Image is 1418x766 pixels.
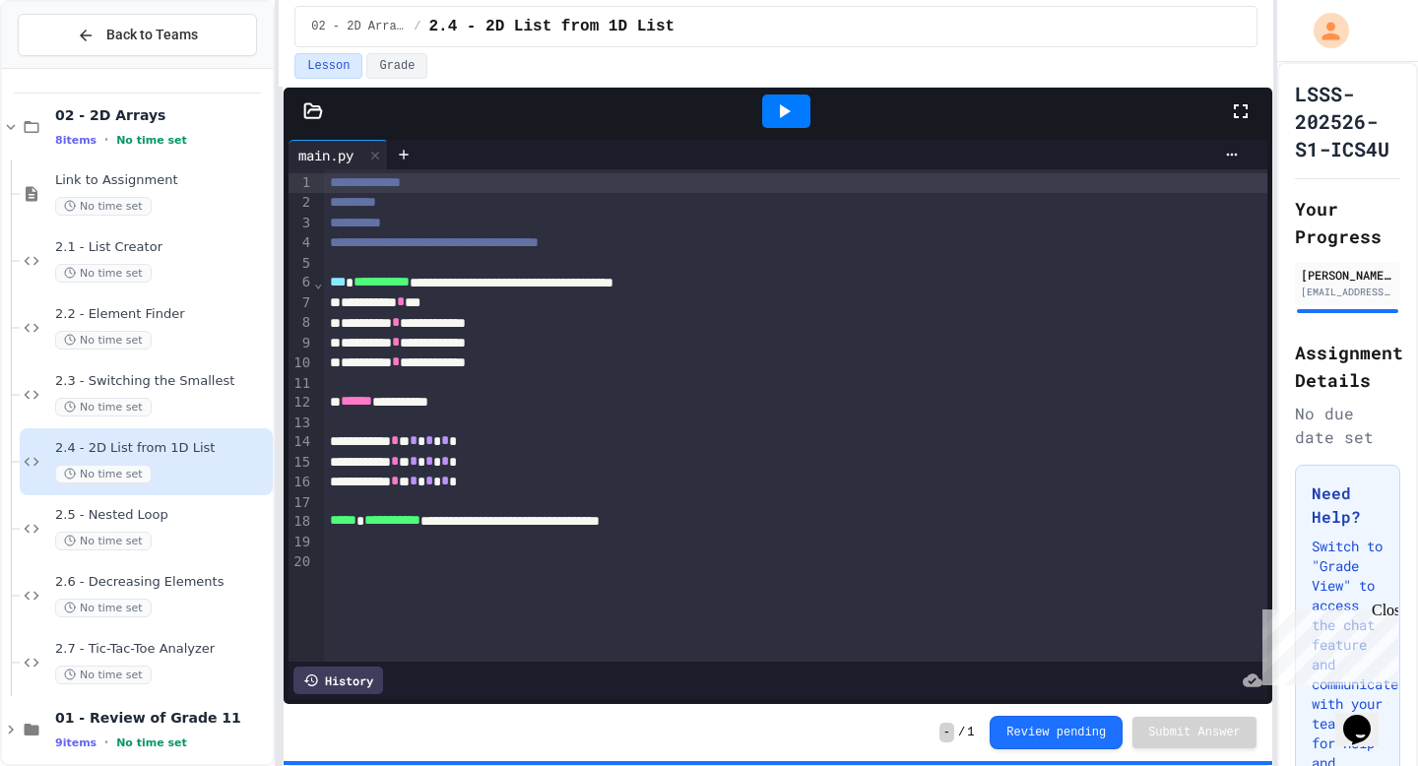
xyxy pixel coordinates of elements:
[55,398,152,416] span: No time set
[55,331,152,350] span: No time set
[289,214,313,233] div: 3
[1295,195,1400,250] h2: Your Progress
[294,53,362,79] button: Lesson
[55,306,269,323] span: 2.2 - Element Finder
[55,736,97,749] span: 9 items
[55,666,152,684] span: No time set
[116,134,187,147] span: No time set
[990,716,1123,749] button: Review pending
[289,254,313,274] div: 5
[289,552,313,572] div: 20
[939,723,954,742] span: -
[289,512,313,532] div: 18
[289,493,313,513] div: 17
[289,533,313,552] div: 19
[313,275,323,290] span: Fold line
[414,19,420,34] span: /
[55,134,97,147] span: 8 items
[967,725,974,740] span: 1
[1295,402,1400,449] div: No due date set
[289,173,313,193] div: 1
[55,264,152,283] span: No time set
[55,641,269,658] span: 2.7 - Tic-Tac-Toe Analyzer
[104,734,108,750] span: •
[1312,481,1384,529] h3: Need Help?
[1293,8,1354,53] div: My Account
[1295,80,1400,162] h1: LSSS-202526-S1-ICS4U
[428,15,675,38] span: 2.4 - 2D List from 1D List
[55,709,269,727] span: 01 - Review of Grade 11
[1301,285,1394,299] div: [EMAIL_ADDRESS][DOMAIN_NAME]
[1295,339,1400,394] h2: Assignment Details
[289,140,388,169] div: main.py
[55,197,152,216] span: No time set
[289,313,313,333] div: 8
[55,507,269,524] span: 2.5 - Nested Loop
[289,193,313,213] div: 2
[1148,725,1241,740] span: Submit Answer
[1255,602,1398,685] iframe: chat widget
[55,106,269,124] span: 02 - 2D Arrays
[55,239,269,256] span: 2.1 - List Creator
[289,273,313,292] div: 6
[958,725,965,740] span: /
[289,393,313,413] div: 12
[366,53,427,79] button: Grade
[55,465,152,483] span: No time set
[18,14,257,56] button: Back to Teams
[1301,266,1394,284] div: [PERSON_NAME] (Student)
[289,453,313,473] div: 15
[311,19,406,34] span: 02 - 2D Arrays
[55,172,269,189] span: Link to Assignment
[289,374,313,394] div: 11
[293,667,383,694] div: History
[289,414,313,433] div: 13
[289,293,313,313] div: 7
[289,353,313,373] div: 10
[289,432,313,452] div: 14
[1132,717,1257,748] button: Submit Answer
[289,473,313,492] div: 16
[55,574,269,591] span: 2.6 - Decreasing Elements
[8,8,136,125] div: Chat with us now!Close
[104,132,108,148] span: •
[116,736,187,749] span: No time set
[289,145,363,165] div: main.py
[289,334,313,353] div: 9
[55,373,269,390] span: 2.3 - Switching the Smallest
[289,233,313,253] div: 4
[55,532,152,550] span: No time set
[106,25,198,45] span: Back to Teams
[1335,687,1398,746] iframe: chat widget
[55,599,152,617] span: No time set
[55,440,269,457] span: 2.4 - 2D List from 1D List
